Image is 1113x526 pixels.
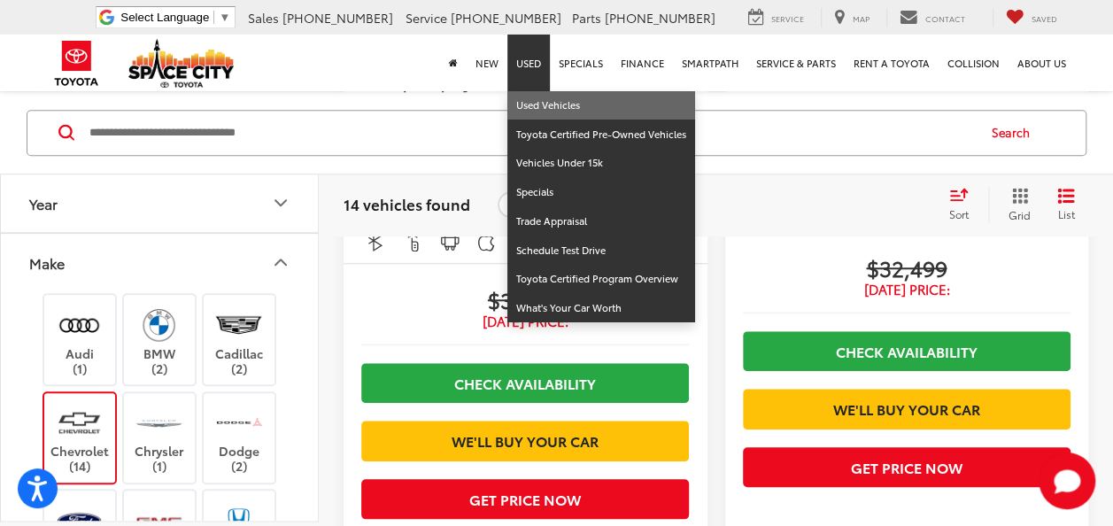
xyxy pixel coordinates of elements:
[44,402,116,474] label: Chevrolet (14)
[406,9,447,27] span: Service
[88,112,975,154] input: Search by Make, Model, or Keyword
[975,111,1055,155] button: Search
[572,9,601,27] span: Parts
[743,447,1070,487] button: Get Price Now
[124,304,196,375] label: BMW (2)
[43,35,110,92] img: Toyota
[845,35,939,91] a: Rent a Toyota
[402,229,424,251] img: Remote Start
[204,402,275,474] label: Dodge (2)
[361,286,689,313] span: $31,491
[507,35,550,91] a: Used
[949,205,969,220] span: Sort
[439,229,461,251] img: Android Auto
[1,234,320,291] button: MakeMake
[1057,206,1075,221] span: List
[128,39,235,88] img: Space City Toyota
[771,12,804,24] span: Service
[988,187,1044,222] button: Grid View
[507,91,695,120] a: Used Vehicles
[213,11,214,24] span: ​
[673,35,747,91] a: SmartPath
[1039,453,1095,509] svg: Start Chat
[475,229,498,251] img: Apple CarPlay
[747,35,845,91] a: Service & Parts
[821,8,883,27] a: Map
[507,265,695,294] a: Toyota Certified Program Overview
[507,149,695,178] a: Vehicles Under 15k
[1039,453,1095,509] button: Toggle Chat Window
[214,402,263,444] img: Space City Toyota in Humble, TX)
[993,8,1070,27] a: My Saved Vehicles
[612,35,673,91] a: Finance
[853,12,870,24] span: Map
[270,192,291,213] div: Year
[204,304,275,375] label: Cadillac (2)
[219,11,230,24] span: ▼
[507,207,695,236] a: Trade Appraisal
[55,402,104,444] img: Space City Toyota in Humble, TX)
[344,193,470,214] span: 14 vehicles found
[507,294,695,322] a: What's Your Car Worth
[135,402,183,444] img: Space City Toyota in Humble, TX)
[120,11,230,24] a: Select Language​
[605,9,715,27] span: [PHONE_NUMBER]
[467,35,507,91] a: New
[29,195,58,212] div: Year
[451,9,561,27] span: [PHONE_NUMBER]
[365,229,387,251] img: Bluetooth®
[214,304,263,345] img: Space City Toyota in Humble, TX)
[886,8,978,27] a: Contact
[1044,187,1088,222] button: List View
[507,120,695,150] a: Toyota Certified Pre-Owned Vehicles
[135,304,183,345] img: Space City Toyota in Humble, TX)
[29,254,65,271] div: Make
[743,254,1070,281] span: $32,499
[361,363,689,403] a: Check Availability
[282,9,393,27] span: [PHONE_NUMBER]
[120,11,209,24] span: Select Language
[550,35,612,91] a: Specials
[939,35,1009,91] a: Collision
[1009,207,1031,222] span: Grid
[498,191,590,218] button: remove Chevrolet
[507,236,695,266] a: Schedule Test Drive
[1009,35,1075,91] a: About Us
[361,421,689,460] a: We'll Buy Your Car
[248,9,279,27] span: Sales
[743,331,1070,371] a: Check Availability
[44,304,116,375] label: Audi (1)
[55,304,104,345] img: Space City Toyota in Humble, TX)
[743,281,1070,298] span: [DATE] Price:
[940,187,988,222] button: Select sort value
[925,12,965,24] span: Contact
[1032,12,1057,24] span: Saved
[735,8,817,27] a: Service
[743,389,1070,429] a: We'll Buy Your Car
[361,313,689,330] span: [DATE] Price:
[1,174,320,232] button: YearYear
[270,251,291,273] div: Make
[440,35,467,91] a: Home
[507,178,695,207] a: Specials
[124,402,196,474] label: Chrysler (1)
[361,479,689,519] button: Get Price Now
